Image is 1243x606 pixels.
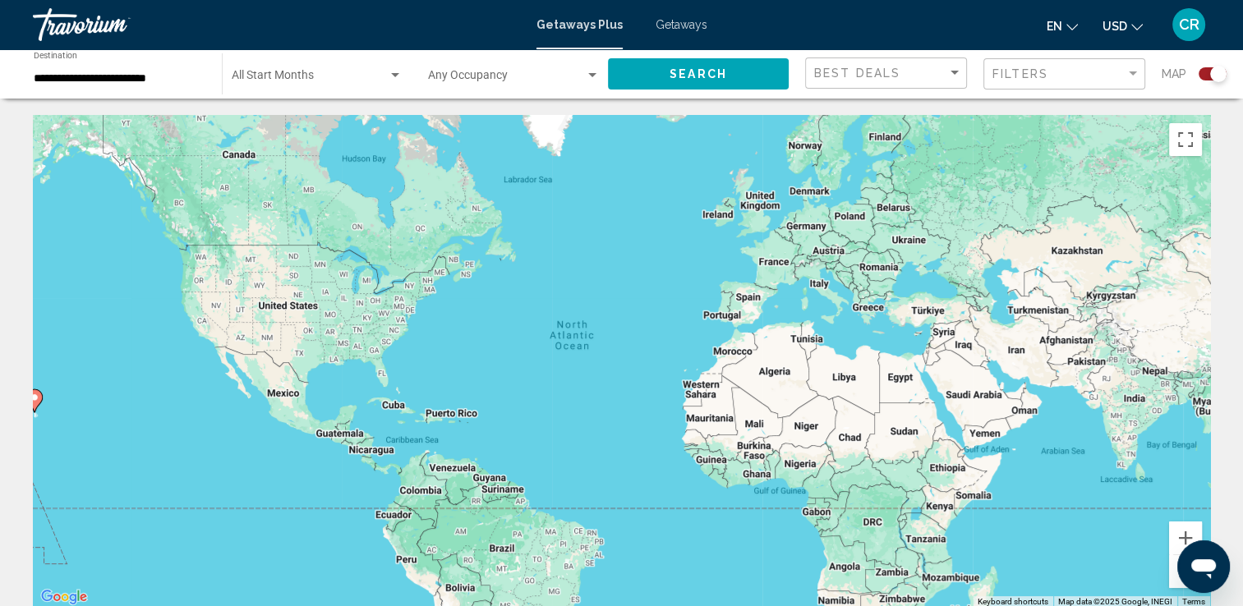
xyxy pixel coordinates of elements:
span: Search [670,68,727,81]
button: Zoom out [1169,555,1202,588]
button: Change currency [1103,14,1143,38]
span: Filters [992,67,1048,80]
a: Travorium [33,8,520,41]
button: User Menu [1167,7,1210,42]
button: Toggle fullscreen view [1169,123,1202,156]
span: Map data ©2025 Google, INEGI [1058,597,1172,606]
button: Search [608,58,789,89]
a: Terms [1182,597,1205,606]
iframe: Button to launch messaging window [1177,540,1230,593]
button: Filter [983,57,1145,91]
button: Change language [1047,14,1078,38]
span: Map [1162,62,1186,85]
span: CR [1179,16,1199,33]
span: Best Deals [814,67,900,80]
a: Getaways [656,18,707,31]
span: USD [1103,20,1127,33]
button: Zoom in [1169,521,1202,554]
span: en [1047,20,1062,33]
a: Getaways Plus [536,18,623,31]
mat-select: Sort by [814,67,962,80]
